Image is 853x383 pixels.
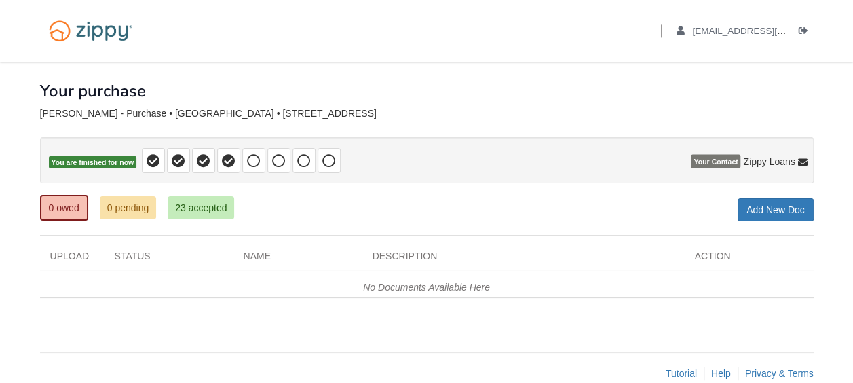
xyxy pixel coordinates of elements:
[362,249,685,270] div: Description
[40,108,814,120] div: [PERSON_NAME] - Purchase • [GEOGRAPHIC_DATA] • [STREET_ADDRESS]
[49,156,137,169] span: You are finished for now
[233,249,362,270] div: Name
[692,26,848,36] span: chiltonjp26@gmail.com
[745,368,814,379] a: Privacy & Terms
[40,14,141,48] img: Logo
[105,249,233,270] div: Status
[685,249,814,270] div: Action
[40,249,105,270] div: Upload
[100,196,157,219] a: 0 pending
[168,196,234,219] a: 23 accepted
[738,198,814,221] a: Add New Doc
[666,368,697,379] a: Tutorial
[40,82,146,100] h1: Your purchase
[677,26,848,39] a: edit profile
[711,368,731,379] a: Help
[691,155,740,168] span: Your Contact
[743,155,795,168] span: Zippy Loans
[363,282,490,293] em: No Documents Available Here
[799,26,814,39] a: Log out
[40,195,88,221] a: 0 owed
